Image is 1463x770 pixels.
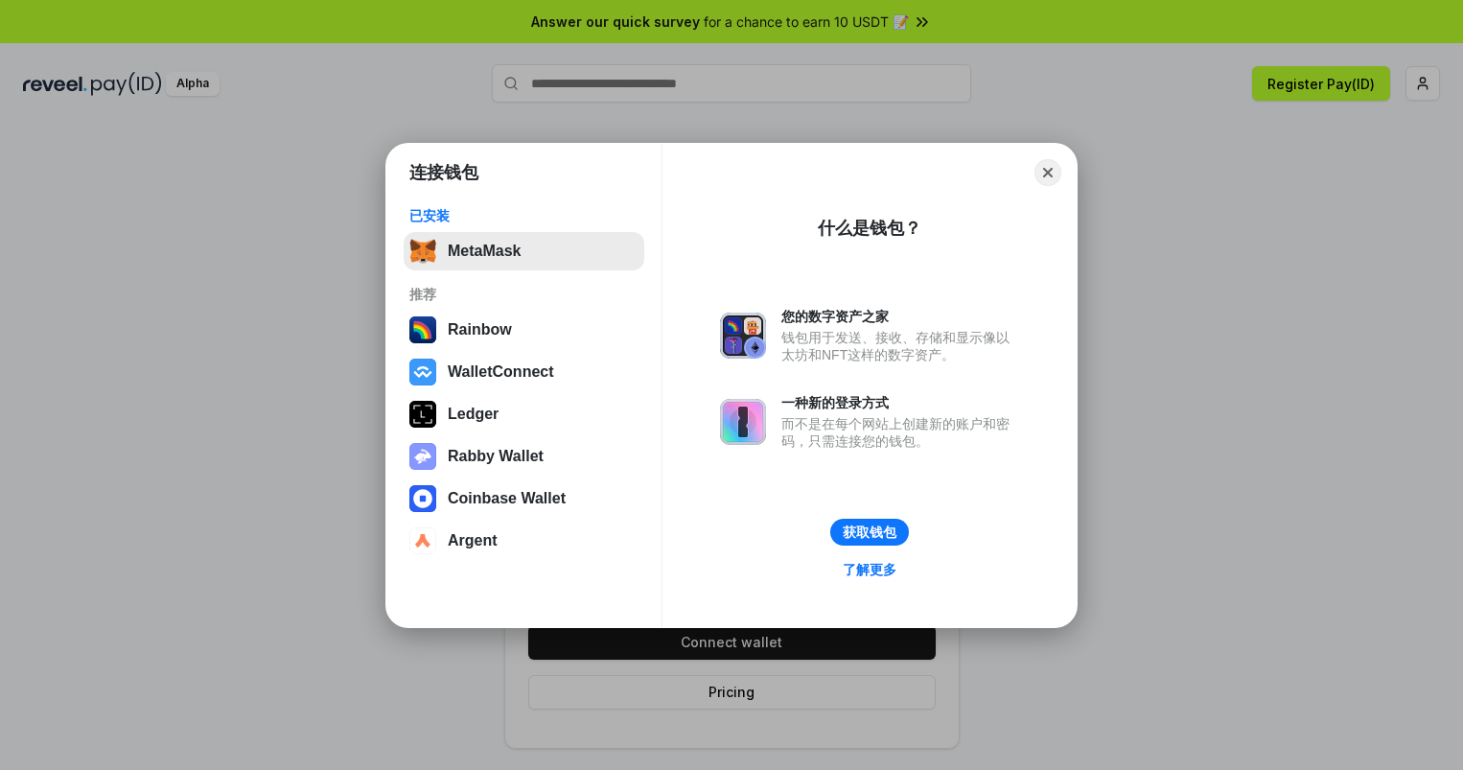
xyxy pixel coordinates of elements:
button: Rainbow [404,311,644,349]
div: WalletConnect [448,363,554,381]
img: svg+xml,%3Csvg%20width%3D%2228%22%20height%3D%2228%22%20viewBox%3D%220%200%2028%2028%22%20fill%3D... [409,359,436,385]
button: Argent [404,522,644,560]
div: 获取钱包 [843,524,896,541]
button: MetaMask [404,232,644,270]
img: svg+xml,%3Csvg%20xmlns%3D%22http%3A%2F%2Fwww.w3.org%2F2000%2Fsvg%22%20fill%3D%22none%22%20viewBox... [409,443,436,470]
img: svg+xml,%3Csvg%20xmlns%3D%22http%3A%2F%2Fwww.w3.org%2F2000%2Fsvg%22%20fill%3D%22none%22%20viewBox... [720,313,766,359]
div: Rabby Wallet [448,448,544,465]
img: svg+xml,%3Csvg%20width%3D%2228%22%20height%3D%2228%22%20viewBox%3D%220%200%2028%2028%22%20fill%3D... [409,485,436,512]
div: 您的数字资产之家 [781,308,1019,325]
button: Close [1034,159,1061,186]
img: svg+xml,%3Csvg%20width%3D%2228%22%20height%3D%2228%22%20viewBox%3D%220%200%2028%2028%22%20fill%3D... [409,527,436,554]
div: 一种新的登录方式 [781,394,1019,411]
div: Rainbow [448,321,512,338]
div: 什么是钱包？ [818,217,921,240]
div: Ledger [448,406,499,423]
button: Rabby Wallet [404,437,644,476]
img: svg+xml,%3Csvg%20fill%3D%22none%22%20height%3D%2233%22%20viewBox%3D%220%200%2035%2033%22%20width%... [409,238,436,265]
h1: 连接钱包 [409,161,478,184]
div: 推荐 [409,286,639,303]
div: 已安装 [409,207,639,224]
img: svg+xml,%3Csvg%20xmlns%3D%22http%3A%2F%2Fwww.w3.org%2F2000%2Fsvg%22%20fill%3D%22none%22%20viewBox... [720,399,766,445]
button: 获取钱包 [830,519,909,546]
button: WalletConnect [404,353,644,391]
div: MetaMask [448,243,521,260]
div: 而不是在每个网站上创建新的账户和密码，只需连接您的钱包。 [781,415,1019,450]
div: 钱包用于发送、接收、存储和显示像以太坊和NFT这样的数字资产。 [781,329,1019,363]
a: 了解更多 [831,557,908,582]
img: svg+xml,%3Csvg%20width%3D%22120%22%20height%3D%22120%22%20viewBox%3D%220%200%20120%20120%22%20fil... [409,316,436,343]
div: 了解更多 [843,561,896,578]
div: Argent [448,532,498,549]
button: Coinbase Wallet [404,479,644,518]
img: svg+xml,%3Csvg%20xmlns%3D%22http%3A%2F%2Fwww.w3.org%2F2000%2Fsvg%22%20width%3D%2228%22%20height%3... [409,401,436,428]
button: Ledger [404,395,644,433]
div: Coinbase Wallet [448,490,566,507]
